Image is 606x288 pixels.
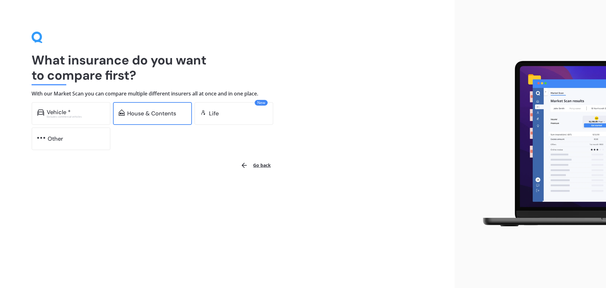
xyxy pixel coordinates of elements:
img: home-and-contents.b802091223b8502ef2dd.svg [119,109,125,116]
h4: With our Market Scan you can compare multiple different insurers all at once and in one place. [32,90,423,97]
div: Vehicle * [47,109,71,115]
img: other.81dba5aafe580aa69f38.svg [37,135,45,141]
img: laptop.webp [474,57,606,231]
img: life.f720d6a2d7cdcd3ad642.svg [200,109,206,116]
div: Other [48,136,63,142]
img: car.f15378c7a67c060ca3f3.svg [37,109,44,116]
span: New [255,100,268,106]
h1: What insurance do you want to compare first? [32,52,423,83]
div: House & Contents [127,110,176,117]
button: Go back [237,158,275,173]
div: Life [209,110,219,117]
div: Excludes commercial vehicles [47,115,105,118]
